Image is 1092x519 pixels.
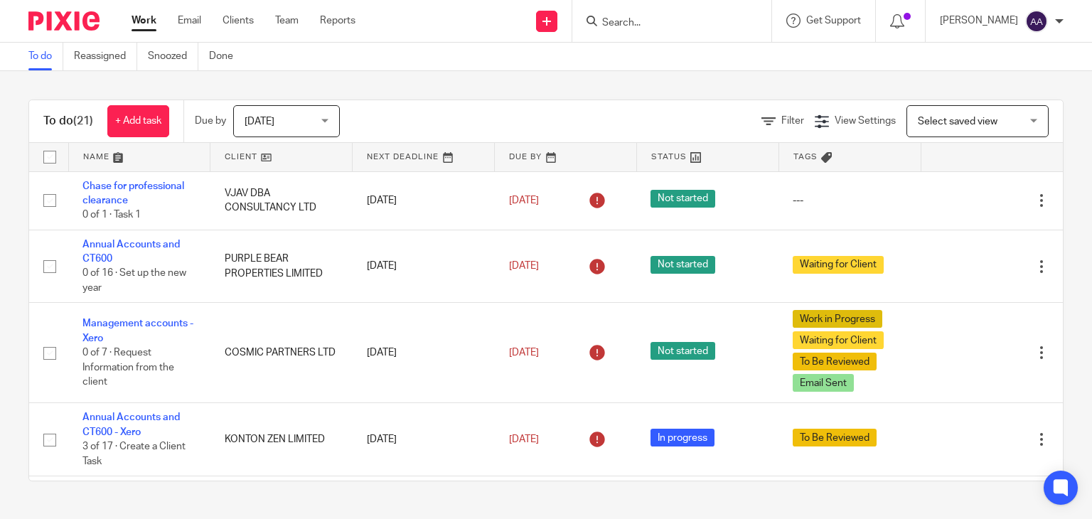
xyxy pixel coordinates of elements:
[651,429,714,446] span: In progress
[82,348,174,387] span: 0 of 7 · Request Information from the client
[793,310,882,328] span: Work in Progress
[793,353,877,370] span: To Be Reviewed
[793,153,818,161] span: Tags
[353,171,495,230] td: [DATE]
[509,348,539,358] span: [DATE]
[210,303,353,403] td: COSMIC PARTNERS LTD
[43,114,93,129] h1: To do
[940,14,1018,28] p: [PERSON_NAME]
[82,442,186,466] span: 3 of 17 · Create a Client Task
[1025,10,1048,33] img: svg%3E
[353,303,495,403] td: [DATE]
[793,374,854,392] span: Email Sent
[148,43,198,70] a: Snoozed
[353,403,495,476] td: [DATE]
[245,117,274,127] span: [DATE]
[82,240,180,264] a: Annual Accounts and CT600
[74,43,137,70] a: Reassigned
[509,261,539,271] span: [DATE]
[28,11,100,31] img: Pixie
[209,43,244,70] a: Done
[178,14,201,28] a: Email
[82,269,186,294] span: 0 of 16 · Set up the new year
[223,14,254,28] a: Clients
[651,256,715,274] span: Not started
[781,116,804,126] span: Filter
[82,181,184,205] a: Chase for professional clearance
[82,412,180,437] a: Annual Accounts and CT600 - Xero
[806,16,861,26] span: Get Support
[651,190,715,208] span: Not started
[353,230,495,303] td: [DATE]
[210,403,353,476] td: KONTON ZEN LIMITED
[275,14,299,28] a: Team
[320,14,355,28] a: Reports
[82,210,141,220] span: 0 of 1 · Task 1
[509,196,539,205] span: [DATE]
[73,115,93,127] span: (21)
[835,116,896,126] span: View Settings
[509,434,539,444] span: [DATE]
[651,342,715,360] span: Not started
[82,319,193,343] a: Management accounts - Xero
[793,193,906,208] div: ---
[210,171,353,230] td: VJAV DBA CONSULTANCY LTD
[793,429,877,446] span: To Be Reviewed
[195,114,226,128] p: Due by
[132,14,156,28] a: Work
[918,117,997,127] span: Select saved view
[28,43,63,70] a: To do
[107,105,169,137] a: + Add task
[210,230,353,303] td: PURPLE BEAR PROPERTIES LIMITED
[601,17,729,30] input: Search
[793,256,884,274] span: Waiting for Client
[793,331,884,349] span: Waiting for Client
